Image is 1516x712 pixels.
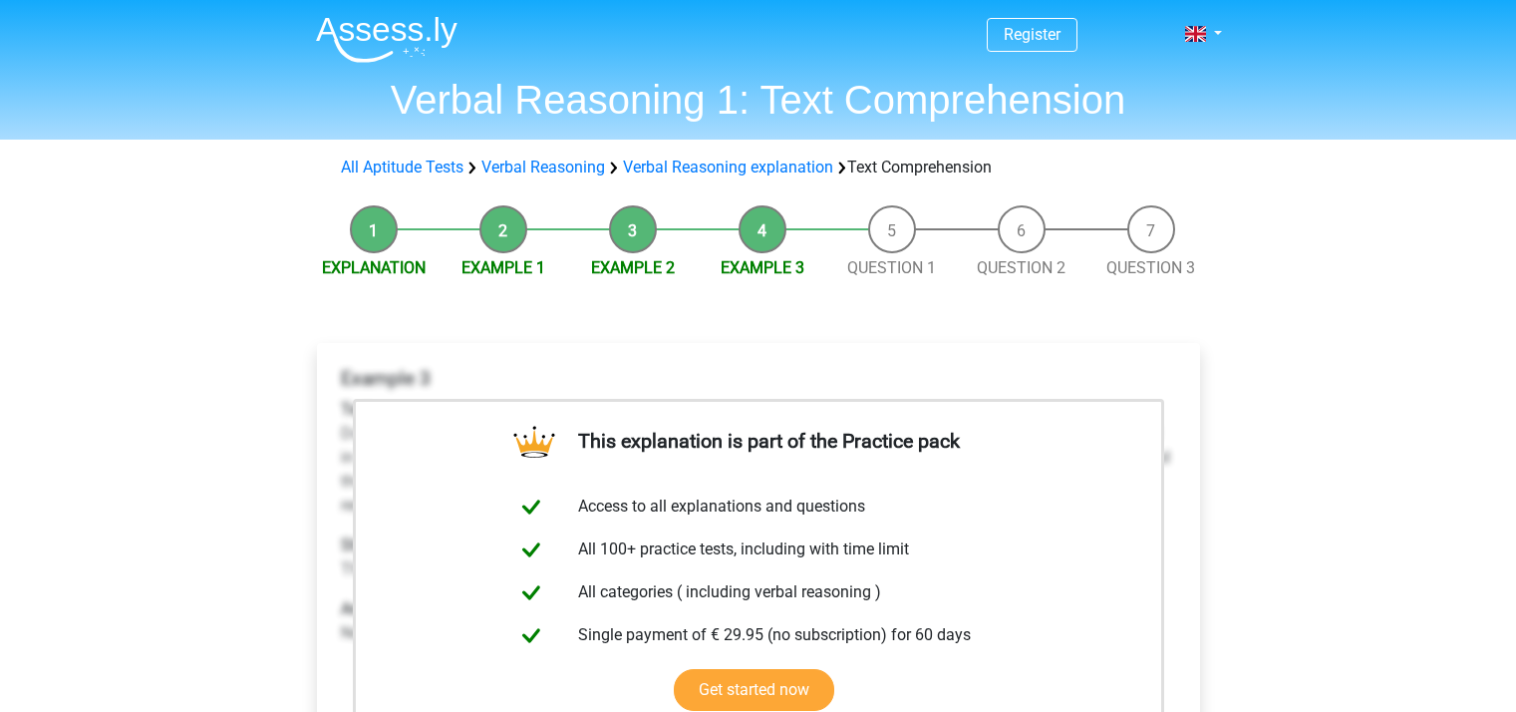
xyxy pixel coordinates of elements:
div: Text Comprehension [333,156,1184,179]
a: Example 1 [461,258,545,277]
a: Example 3 [721,258,804,277]
b: Answer [341,599,393,618]
a: Verbal Reasoning [481,158,605,177]
a: Example 2 [591,258,675,277]
h1: Verbal Reasoning 1: Text Comprehension [300,76,1217,124]
p: The environmentalists go against their own ambitions by trampling the rice fields. [341,534,1176,581]
p: Not to say. The text does not state anything about the ambition of the environmental activists. [341,597,1176,645]
a: Explanation [322,258,426,277]
b: Example 3 [341,367,431,390]
a: Question 2 [977,258,1065,277]
a: All Aptitude Tests [341,158,463,177]
p: Dozens of environmentalists storm a number of rice paddies in southeastern [GEOGRAPHIC_DATA], the... [341,398,1176,518]
a: Verbal Reasoning explanation [623,158,833,177]
a: Get started now [674,669,834,711]
a: Question 1 [847,258,936,277]
b: Text [341,400,371,419]
a: Register [1004,25,1061,44]
img: Assessly [316,16,457,63]
a: Question 3 [1106,258,1195,277]
b: Statement [341,535,414,554]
